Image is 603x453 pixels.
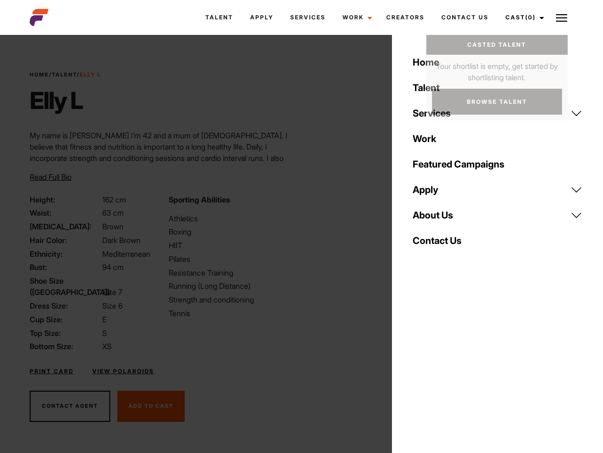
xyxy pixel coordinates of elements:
span: S [102,328,107,338]
button: Read Full Bio [30,171,72,183]
p: My name is [PERSON_NAME] I’m 42 and a mum of [DEMOGRAPHIC_DATA]. I believe that fitness and nutri... [30,130,296,209]
span: 94 cm [102,262,124,272]
span: Waist: [30,207,100,218]
span: E [102,315,106,324]
button: Contact Agent [30,391,110,422]
span: Top Size: [30,327,100,339]
span: Dress Size: [30,300,100,311]
a: Apply [407,177,588,202]
a: About Us [407,202,588,228]
span: Size 7 [102,287,122,297]
span: (0) [525,14,536,21]
span: Shoe Size ([GEOGRAPHIC_DATA]): [30,275,100,298]
span: Mediterranean [102,249,150,259]
a: Apply [242,5,282,30]
a: Print Card [30,367,73,376]
span: [MEDICAL_DATA]: [30,221,100,232]
img: cropped-aefm-brand-fav-22-square.png [30,8,49,27]
a: Featured Campaigns [407,151,588,177]
strong: Elly L [80,71,101,78]
span: Size 6 [102,301,122,310]
a: Talent [52,71,77,78]
span: Read Full Bio [30,172,72,182]
a: Services [407,101,588,126]
span: Bottom Size: [30,341,100,352]
span: Brown [102,222,123,231]
span: 63 cm [102,208,124,218]
li: Boxing [169,226,296,237]
span: Bust: [30,261,100,273]
a: Talent [197,5,242,30]
li: Running (Long Distance) [169,280,296,292]
a: Home [407,50,588,75]
button: Add To Cast [117,391,185,422]
a: Cast(0) [497,5,550,30]
li: Resistance Training [169,267,296,278]
img: Burger icon [556,12,567,24]
a: Services [282,5,334,30]
p: Your shortlist is empty, get started by shortlisting talent. [426,55,568,83]
video: Your browser does not support the video tag. [324,60,553,346]
a: Home [30,71,49,78]
a: Work [334,5,378,30]
span: Dark Brown [102,235,140,245]
a: Work [407,126,588,151]
li: Tennis [169,308,296,319]
a: Contact Us [433,5,497,30]
span: / / [30,71,101,79]
a: Contact Us [407,228,588,253]
span: Ethnicity: [30,248,100,260]
li: HIIT [169,240,296,251]
span: Add To Cast [129,403,173,409]
span: Cup Size: [30,314,100,325]
h1: Elly L [30,86,101,115]
a: Casted Talent [426,35,568,55]
a: Talent [407,75,588,101]
li: Strength and conditioning [169,294,296,305]
span: 162 cm [102,195,126,204]
span: Hair Color: [30,235,100,246]
strong: Sporting Abilities [169,195,230,204]
span: Height: [30,194,100,205]
span: XS [102,342,112,351]
li: Pilates [169,253,296,265]
a: View Polaroids [92,367,154,376]
li: Athletics [169,213,296,224]
a: Browse Talent [432,89,562,115]
a: Creators [378,5,433,30]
